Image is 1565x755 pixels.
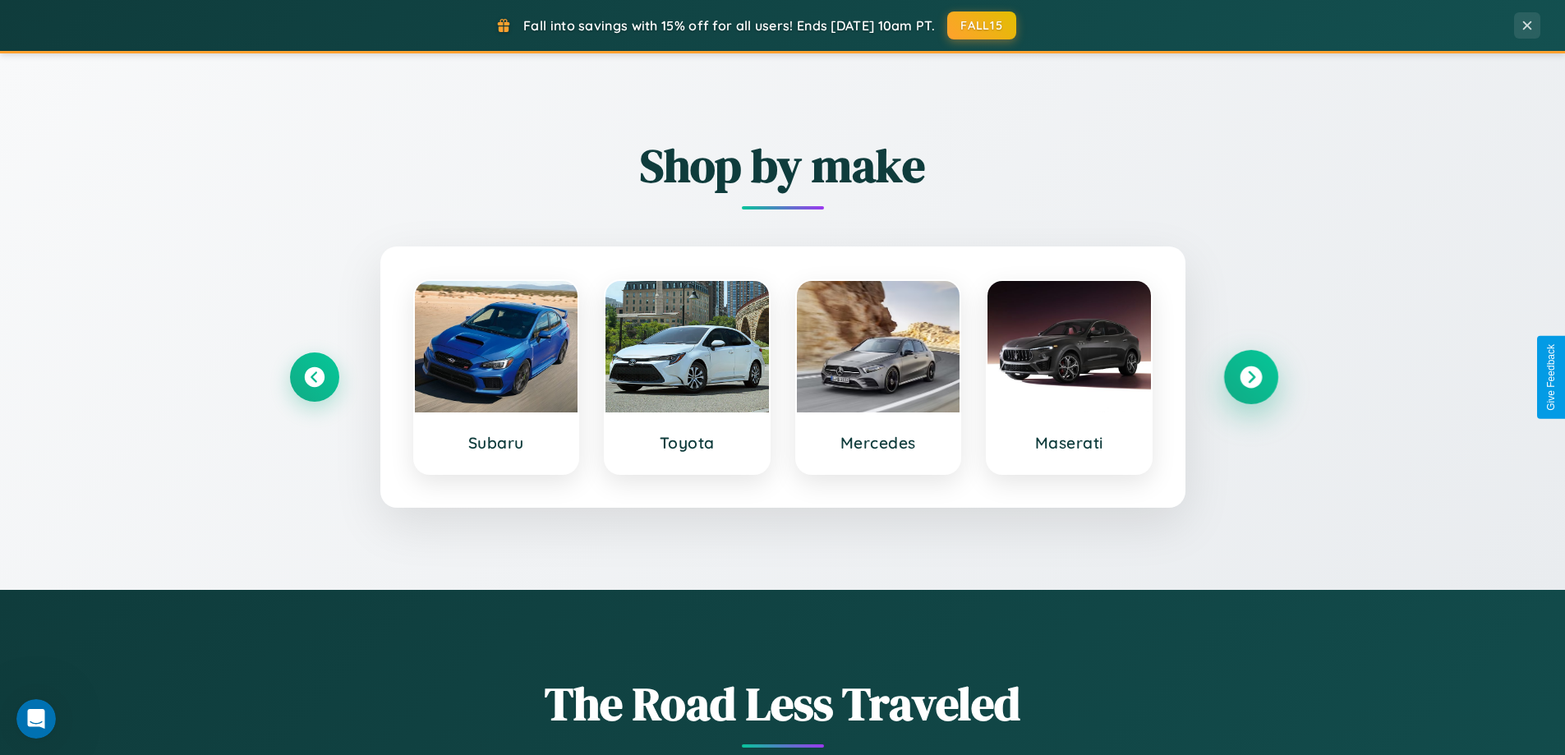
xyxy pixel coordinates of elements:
span: Fall into savings with 15% off for all users! Ends [DATE] 10am PT. [523,17,935,34]
h3: Subaru [431,433,562,453]
h3: Toyota [622,433,753,453]
iframe: Intercom live chat [16,699,56,739]
h2: Shop by make [290,134,1276,197]
button: FALL15 [947,12,1016,39]
div: Give Feedback [1545,344,1557,411]
h1: The Road Less Traveled [290,672,1276,735]
h3: Maserati [1004,433,1135,453]
h3: Mercedes [813,433,944,453]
